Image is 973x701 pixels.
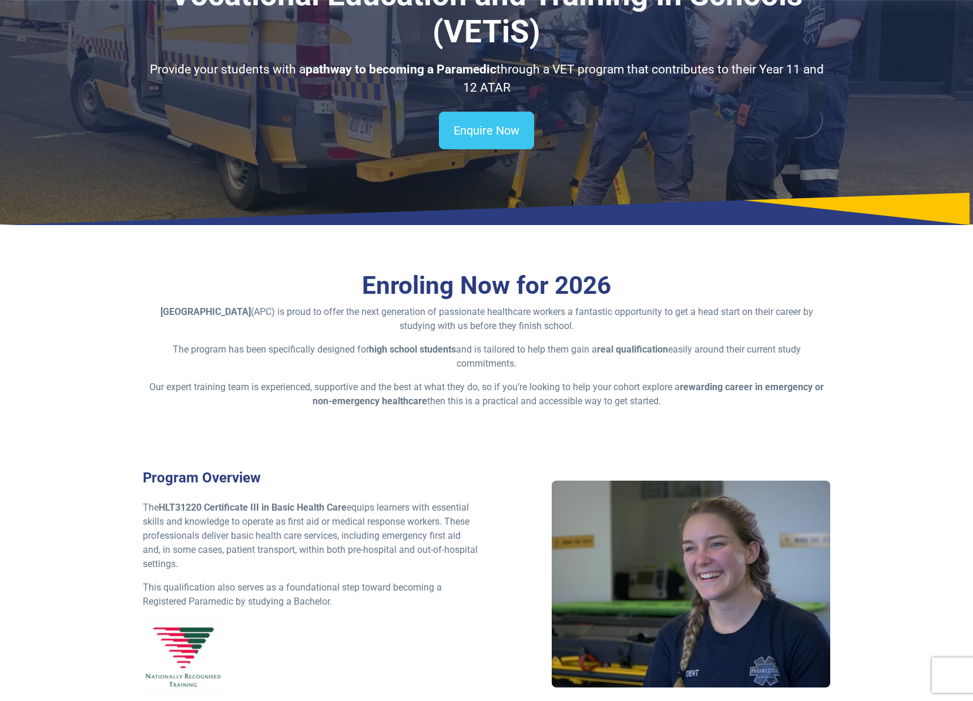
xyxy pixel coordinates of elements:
[160,306,251,317] strong: [GEOGRAPHIC_DATA]
[143,469,479,487] h3: Program Overview
[143,501,479,571] p: The equips learners with essential skills and knowledge to operate as first aid or medical respon...
[597,344,668,355] strong: real qualification
[143,305,830,333] p: (APC) is proud to offer the next generation of passionate healthcare workers a fantastic opportun...
[369,344,456,355] strong: high school students
[143,380,830,408] p: Our expert training team is experienced, supportive and the best at what they do, so if you’re lo...
[439,112,534,149] a: Enquire Now
[143,61,830,98] p: Provide your students with a through a VET program that contributes to their Year 11 and 12 ATAR
[159,502,347,513] strong: HLT31220 Certificate III in Basic Health Care
[143,581,479,609] p: This qualification also serves as a foundational step toward becoming a Registered Paramedic by s...
[143,343,830,371] p: The program has been specifically designed for and is tailored to help them gain a easily around ...
[306,62,496,76] strong: pathway to becoming a Paramedic
[143,271,830,301] h3: Enroling Now for 2026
